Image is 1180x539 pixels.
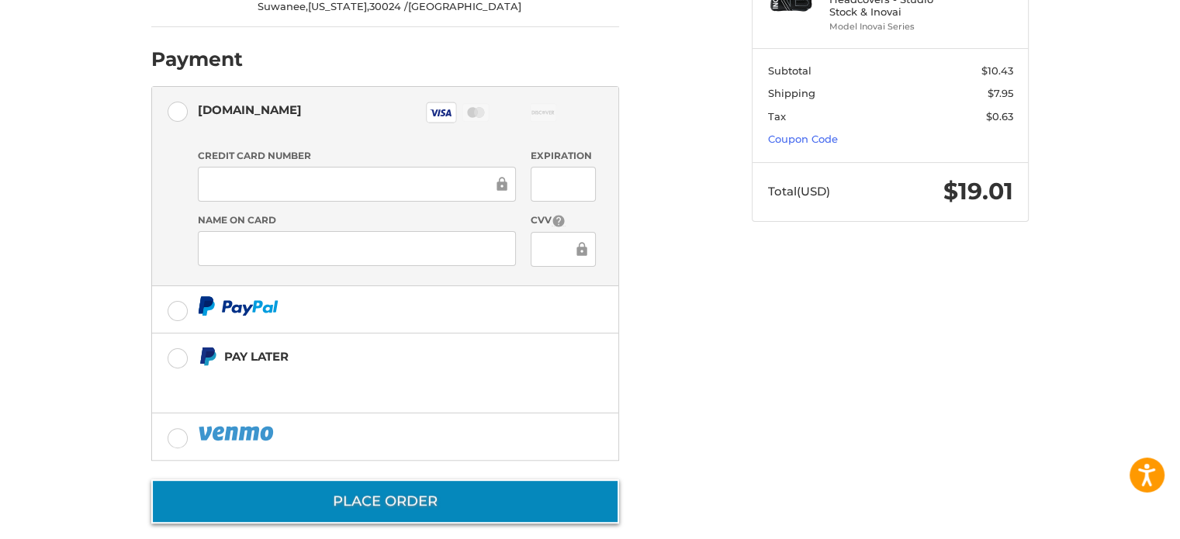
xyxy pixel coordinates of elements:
[198,149,516,163] label: Credit Card Number
[768,64,811,77] span: Subtotal
[198,369,522,394] iframe: PayPal Message 1
[768,110,786,123] span: Tax
[768,133,838,145] a: Coupon Code
[829,20,948,33] li: Model Inovai Series
[981,64,1013,77] span: $10.43
[198,296,279,316] img: PayPal icon
[943,177,1013,206] span: $19.01
[768,87,815,99] span: Shipping
[531,213,595,228] label: CVV
[198,97,302,123] div: [DOMAIN_NAME]
[768,184,830,199] span: Total (USD)
[198,423,277,443] img: PayPal icon
[531,149,595,163] label: Expiration
[986,110,1013,123] span: $0.63
[224,344,521,369] div: Pay Later
[151,47,243,71] h2: Payment
[198,347,217,366] img: Pay Later icon
[151,479,619,523] button: Place Order
[988,87,1013,99] span: $7.95
[198,213,516,227] label: Name on Card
